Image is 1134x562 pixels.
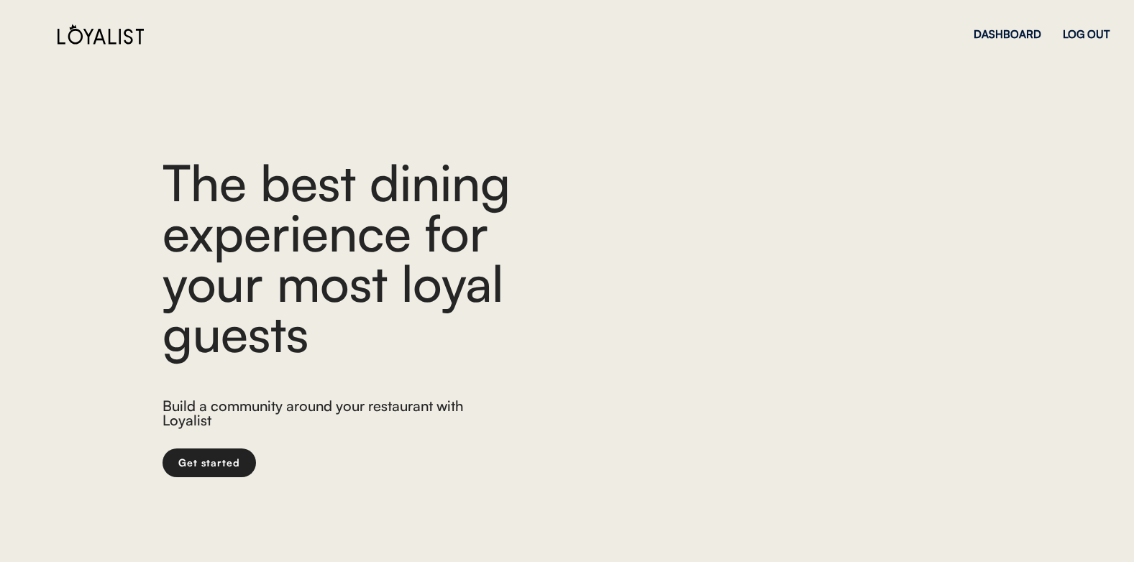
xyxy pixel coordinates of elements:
[163,448,256,477] button: Get started
[163,157,594,358] div: The best dining experience for your most loyal guests
[1063,29,1110,40] div: LOG OUT
[974,29,1041,40] div: DASHBOARD
[58,24,144,45] img: Loyalist%20Logo%20Black.svg
[637,115,972,521] img: yH5BAEAAAAALAAAAAABAAEAAAIBRAA7
[163,399,477,431] div: Build a community around your restaurant with Loyalist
